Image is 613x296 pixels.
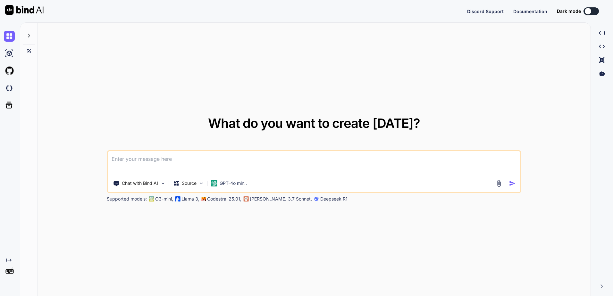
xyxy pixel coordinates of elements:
img: GPT-4o mini [211,180,217,186]
p: GPT-4o min.. [220,180,247,186]
img: githubLight [4,65,15,76]
p: [PERSON_NAME] 3.7 Sonnet, [250,196,312,202]
span: Discord Support [467,9,504,14]
button: Discord Support [467,8,504,15]
p: Chat with Bind AI [122,180,158,186]
img: darkCloudIdeIcon [4,83,15,94]
img: GPT-4 [149,196,154,201]
img: Llama2 [175,196,180,201]
button: Documentation [513,8,547,15]
p: Deepseek R1 [320,196,348,202]
img: claude [243,196,248,201]
img: chat [4,31,15,42]
img: ai-studio [4,48,15,59]
span: Documentation [513,9,547,14]
p: Codestral 25.01, [207,196,241,202]
img: Bind AI [5,5,44,15]
p: Llama 3, [181,196,199,202]
img: attachment [495,180,503,187]
img: claude [314,196,319,201]
p: Supported models: [107,196,147,202]
img: icon [509,180,516,187]
img: Pick Models [198,181,204,186]
img: Mistral-AI [201,197,206,201]
span: What do you want to create [DATE]? [208,115,420,131]
span: Dark mode [557,8,581,14]
p: Source [182,180,197,186]
p: O3-mini, [155,196,173,202]
img: Pick Tools [160,181,165,186]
